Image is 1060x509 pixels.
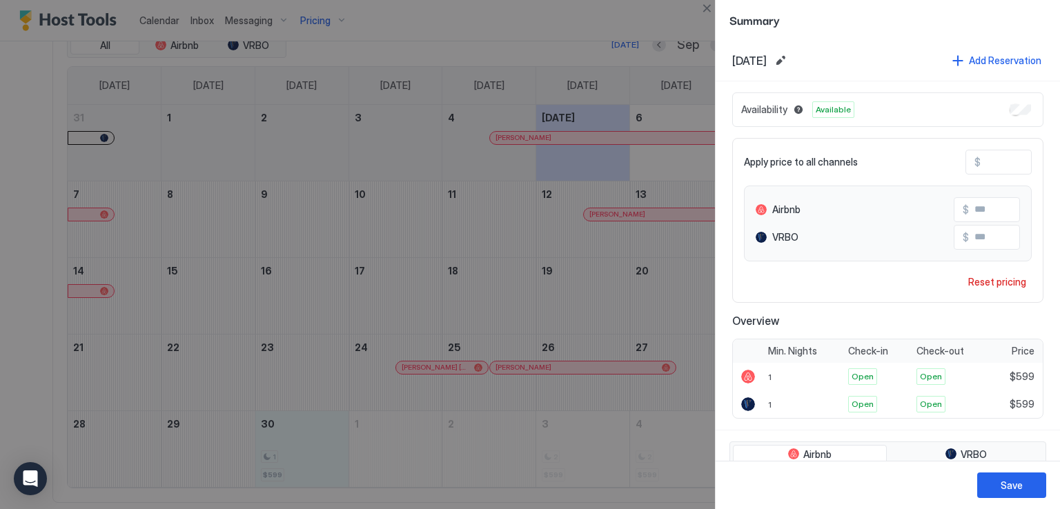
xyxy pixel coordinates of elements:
[729,11,1046,28] span: Summary
[963,203,969,216] span: $
[1001,478,1023,492] div: Save
[852,370,874,383] span: Open
[733,445,887,464] button: Airbnb
[950,51,1043,70] button: Add Reservation
[916,345,964,357] span: Check-out
[963,272,1032,291] button: Reset pricing
[732,54,767,68] span: [DATE]
[744,156,858,168] span: Apply price to all channels
[852,398,874,410] span: Open
[890,445,1043,464] button: VRBO
[741,103,787,116] span: Availability
[961,448,987,461] span: VRBO
[920,370,942,383] span: Open
[729,441,1046,468] div: tab-group
[772,52,789,69] button: Edit date range
[977,472,1046,498] button: Save
[1010,370,1034,383] span: $599
[790,101,807,118] button: Blocked dates override all pricing rules and remain unavailable until manually unblocked
[772,203,801,216] span: Airbnb
[768,399,772,410] span: 1
[732,314,1043,328] span: Overview
[768,372,772,382] span: 1
[768,345,817,357] span: Min. Nights
[1012,345,1034,357] span: Price
[803,448,832,461] span: Airbnb
[968,275,1026,289] div: Reset pricing
[963,231,969,243] span: $
[816,103,851,116] span: Available
[969,53,1041,68] div: Add Reservation
[772,231,798,243] span: VRBO
[14,462,47,495] div: Open Intercom Messenger
[848,345,888,357] span: Check-in
[920,398,942,410] span: Open
[1010,398,1034,410] span: $599
[974,156,981,168] span: $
